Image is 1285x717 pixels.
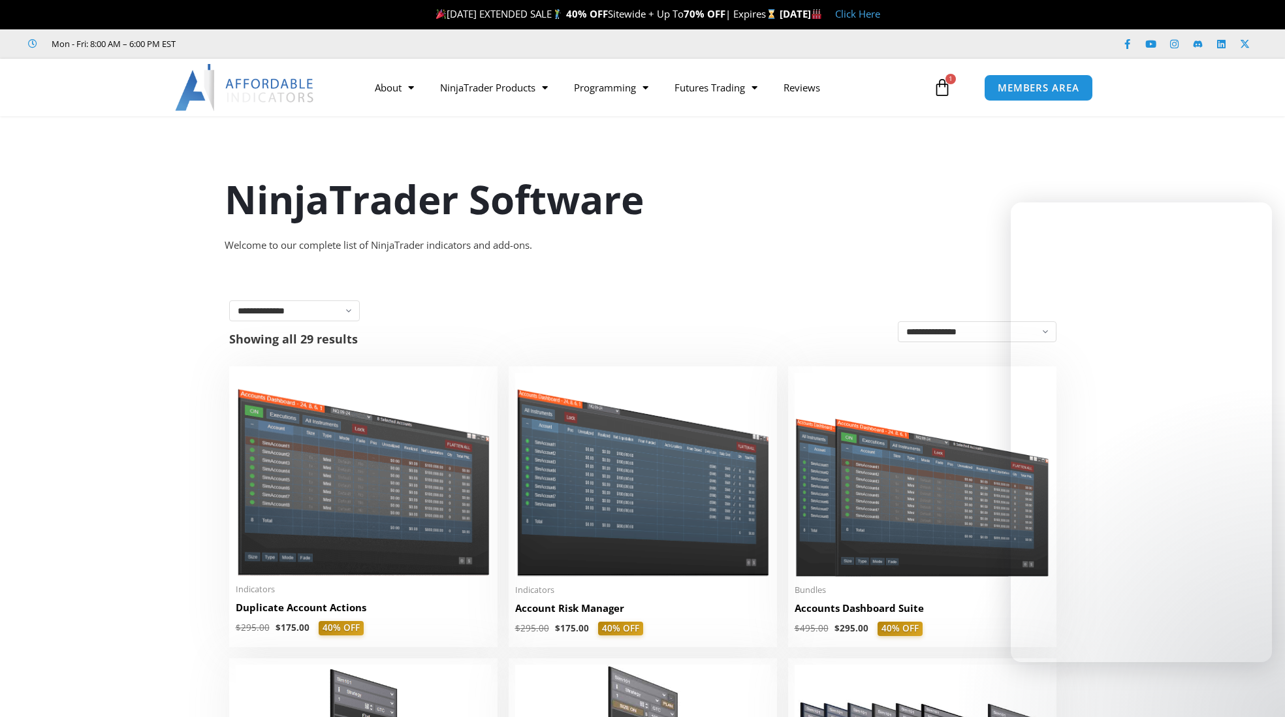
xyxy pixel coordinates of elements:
[913,69,971,106] a: 1
[795,373,1050,577] img: Accounts Dashboard Suite
[767,9,776,19] img: ⌛
[795,622,800,634] span: $
[552,9,562,19] img: 🏌️‍♂️
[795,622,829,634] bdi: 495.00
[175,64,315,111] img: LogoAI | Affordable Indicators – NinjaTrader
[945,74,956,84] span: 1
[276,622,309,633] bdi: 175.00
[684,7,725,20] strong: 70% OFF
[598,622,643,636] span: 40% OFF
[225,172,1060,227] h1: NinjaTrader Software
[236,622,241,633] span: $
[236,601,491,614] h2: Duplicate Account Actions
[561,72,661,103] a: Programming
[898,321,1056,342] select: Shop order
[1241,673,1272,704] iframe: Intercom live chat
[515,584,770,596] span: Indicators
[48,36,176,52] span: Mon - Fri: 8:00 AM – 6:00 PM EST
[515,601,770,615] h2: Account Risk Manager
[362,72,930,103] nav: Menu
[236,601,491,621] a: Duplicate Account Actions
[780,7,822,20] strong: [DATE]
[225,236,1060,255] div: Welcome to our complete list of NinjaTrader indicators and add-ons.
[236,622,270,633] bdi: 295.00
[834,622,840,634] span: $
[515,373,770,576] img: Account Risk Manager
[194,37,390,50] iframe: Customer reviews powered by Trustpilot
[835,7,880,20] a: Click Here
[555,622,589,634] bdi: 175.00
[229,333,358,345] p: Showing all 29 results
[515,601,770,622] a: Account Risk Manager
[795,601,1050,622] a: Accounts Dashboard Suite
[362,72,427,103] a: About
[427,72,561,103] a: NinjaTrader Products
[436,9,446,19] img: 🎉
[795,584,1050,596] span: Bundles
[236,373,491,576] img: Duplicate Account Actions
[878,622,923,636] span: 40% OFF
[566,7,608,20] strong: 40% OFF
[998,83,1079,93] span: MEMBERS AREA
[236,584,491,595] span: Indicators
[770,72,833,103] a: Reviews
[812,9,821,19] img: 🏭
[319,621,364,635] span: 40% OFF
[515,622,549,634] bdi: 295.00
[515,622,520,634] span: $
[433,7,779,20] span: [DATE] EXTENDED SALE Sitewide + Up To | Expires
[1011,202,1272,662] iframe: Intercom live chat
[555,622,560,634] span: $
[984,74,1093,101] a: MEMBERS AREA
[661,72,770,103] a: Futures Trading
[795,601,1050,615] h2: Accounts Dashboard Suite
[276,622,281,633] span: $
[834,622,868,634] bdi: 295.00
